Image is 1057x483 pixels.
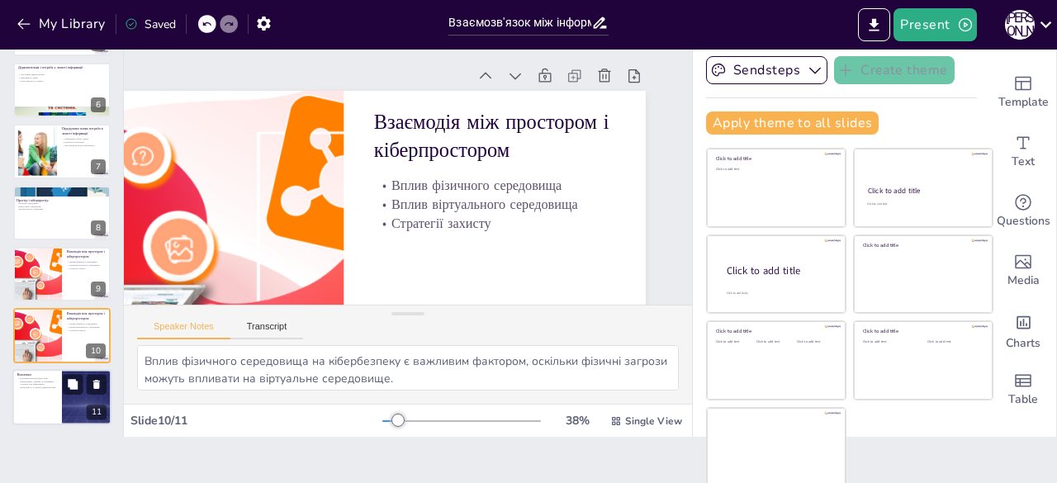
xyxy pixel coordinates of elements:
[67,261,106,264] p: Вплив фізичного середовища
[62,138,106,141] p: Збільшення обсягу даних
[990,241,1056,301] div: Add images, graphics, shapes or video
[448,11,590,35] input: Insert title
[1006,334,1040,353] span: Charts
[18,76,106,79] p: Вразливість даних
[1005,8,1035,41] button: А [PERSON_NAME]
[990,63,1056,122] div: Add ready made slides
[557,413,597,429] div: 38 %
[67,267,106,270] p: Стратегії захисту
[990,301,1056,360] div: Add charts and graphs
[990,182,1056,241] div: Get real-time input from your audience
[86,343,106,358] div: 10
[893,8,976,41] button: Present
[349,192,567,329] p: Стратегії захисту
[716,340,753,344] div: Click to add text
[130,413,382,429] div: Slide 10 / 11
[18,65,106,70] p: Діджиталізація і потреба у захисті інформації
[13,186,111,240] div: 8
[706,56,827,84] button: Sendsteps
[67,249,106,258] p: Взаємодія між простором і кіберпростором
[716,168,834,172] div: Click to add text
[997,212,1050,230] span: Questions
[230,321,304,339] button: Transcript
[716,155,834,162] div: Click to add title
[368,159,586,296] p: Вплив фізичного середовища
[87,374,107,394] button: Delete Slide
[990,360,1056,419] div: Add a table
[727,291,831,295] div: Click to add body
[62,144,106,147] p: Зростаюча кількість кіберзагроз
[863,242,981,249] div: Click to add title
[13,63,111,117] div: 6
[927,340,979,344] div: Click to add text
[67,311,106,320] p: Взаємодія між простором і кіберпростором
[87,405,107,419] div: 11
[727,263,832,277] div: Click to add title
[17,376,57,389] p: Розуміння взаємозв'язку між інформацією, даними та знаннями є основою для ефективного кіберзахист...
[17,201,104,205] p: Фізичне середовище
[62,141,106,144] p: Розвиток технологій
[797,340,834,344] div: Click to add text
[756,340,794,344] div: Click to add text
[1007,272,1040,290] span: Media
[359,175,577,312] p: Вплив віртуального середовища
[91,97,106,112] div: 6
[990,122,1056,182] div: Add text boxes
[868,186,978,196] div: Click to add title
[858,8,890,41] button: Export to PowerPoint
[137,321,230,339] button: Speaker Notes
[1005,10,1035,40] div: А [PERSON_NAME]
[137,345,679,391] textarea: Вплив фізичного середовища на кібербезпеку є важливим фактором, оскільки фізичні загрози можуть в...
[17,207,104,211] p: Взаємозв'язок середовищ
[863,328,981,334] div: Click to add title
[18,73,106,77] p: Зростання діджиталізації
[863,340,915,344] div: Click to add text
[17,205,104,208] p: Віртуальне середовище
[12,11,112,37] button: My Library
[91,220,106,235] div: 8
[625,414,682,428] span: Single View
[13,247,111,301] div: 9
[17,198,104,203] p: Простір і кіберпростір
[67,263,106,267] p: Вплив віртуального середовища
[867,202,977,206] div: Click to add text
[716,328,834,334] div: Click to add title
[62,127,106,136] p: Передумови появи потреби в захисті інформації
[13,308,111,362] div: 10
[12,369,111,425] div: 11
[63,374,83,394] button: Duplicate Slide
[18,79,106,83] p: Нові підходи до захисту
[67,328,106,331] p: Стратегії захисту
[67,325,106,329] p: Вплив віртуального середовища
[998,93,1049,111] span: Template
[91,282,106,296] div: 9
[17,372,57,376] p: Висновки
[1012,153,1035,171] span: Text
[67,322,106,325] p: Вплив фізичного середовища
[706,111,879,135] button: Apply theme to all slides
[1008,391,1038,409] span: Table
[125,17,176,32] div: Saved
[91,159,106,174] div: 7
[13,124,111,178] div: 7
[834,56,955,84] button: Create theme
[384,100,621,269] p: Взаємодія між простором і кіберпростором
